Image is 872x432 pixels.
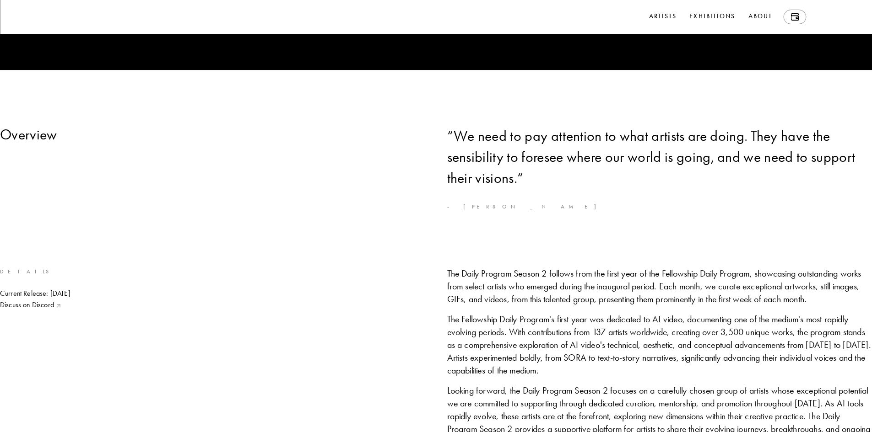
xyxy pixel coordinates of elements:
[791,13,799,21] img: Wallet icon
[57,303,62,308] img: Arrow Pointer
[688,10,737,24] a: Exhibitions
[747,10,775,24] a: About
[647,10,679,24] a: Artists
